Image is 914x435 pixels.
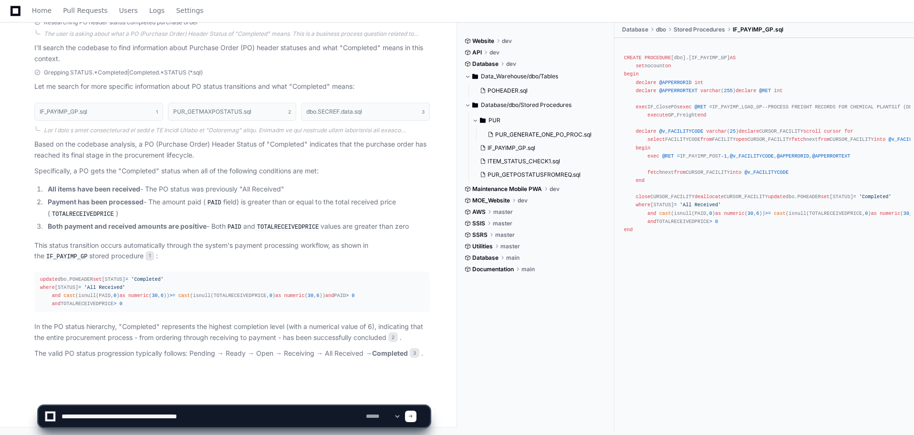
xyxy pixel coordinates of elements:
span: @APPERRORID [659,79,692,85]
button: IF_PAYIMP_GP.sql1 [34,103,163,121]
span: = [78,285,81,290]
span: dev [489,49,499,56]
span: exec [636,104,648,110]
span: numeric [880,210,900,216]
span: 1 [156,108,158,116]
span: = [853,194,856,200]
span: exec [680,104,692,110]
button: Database/dbo/Stored Procedures [465,97,607,113]
span: int [774,87,782,93]
span: >= [765,210,771,216]
button: ITEM_STATUS_CHECK1.sql [476,155,602,168]
p: Let me search for more specific information about PO status transitions and what "Completed" means: [34,81,430,92]
code: IF_PAYIMP_GP [44,253,89,261]
span: Data_Warehouse/dbo/Tables [481,73,558,80]
svg: Directory [472,99,478,111]
span: on [665,63,671,69]
button: PUR_GENERATE_ONE_PO_PROC.sql [484,128,602,141]
span: 255 [724,87,733,93]
span: 'All Received' [84,285,125,290]
span: master [495,231,515,239]
span: Home [32,8,52,13]
span: cursor [824,128,841,134]
span: cast [63,293,75,298]
li: - The amount paid ( field) is greater than or equal to the total received price ( ) [45,197,430,219]
code: PAID [226,223,243,232]
h1: dbo.SECREF.data.sql [306,109,362,115]
span: 'All Received' [680,202,721,208]
span: dev [502,37,512,45]
span: @APPERRORID [777,153,809,159]
p: In the PO status hierarchy, "Completed" represents the highest completion level (with a numerical... [34,321,430,343]
li: - The PO status was previously "All Received" [45,184,430,195]
span: Pull Requests [63,8,107,13]
div: [dbo].[IF_PAYIMP_GP] nocount ( ) IF_ClosePOs IF_PAYIMP_LOAD_GP if (DB_NAME() ) GP_Freight ( ) CUR... [624,46,904,242]
span: > [709,218,712,224]
button: PUR_GETMAXPOSTATUS.sql2 [168,103,297,121]
button: POHEADER.sql [476,84,602,97]
span: SSRS [472,231,488,239]
span: = [709,104,712,110]
span: 0 [715,218,718,224]
span: IF_PAYIMP_GP.sql [733,26,783,33]
span: Maintenance Mobile PWA [472,185,542,193]
span: @RET [759,87,771,93]
button: dbo.SECREF.data.sql3 [301,103,430,121]
span: set [93,276,102,282]
span: = [677,153,680,159]
p: The valid PO status progression typically follows: Pending → Ready → Open → Receiving → All Recei... [34,348,430,359]
span: where [636,202,651,208]
span: 1 [145,251,154,261]
span: set [821,194,830,200]
code: TOTALRECEIVEDPRICE [255,223,321,232]
span: 0 [865,210,868,216]
span: Website [472,37,494,45]
span: from [700,137,712,142]
span: PUR [488,117,500,124]
div: dbo.POHEADER [STATUS] [STATUS] (isnull(PAID, ) ( , )) (isnull(TOTALRECEIVEDPRICE, ) ( , )) PAID T... [40,276,424,308]
span: from [674,170,686,175]
span: Stored Procedures [674,26,725,33]
span: and [647,210,656,216]
span: CREATE [624,55,642,61]
span: fetch [791,137,806,142]
span: SSIS [472,220,485,227]
span: 'Completed' [131,276,164,282]
span: 6 [316,293,319,298]
span: update [768,194,786,200]
span: dev [518,197,528,204]
span: -1 [721,153,727,159]
span: Utilities [472,243,493,250]
span: where [40,285,55,290]
span: main [506,254,519,262]
span: ITEM_STATUS_CHECK1.sql [488,158,560,165]
span: PROCEDURE [644,55,671,61]
span: master [493,208,513,216]
span: 30 [308,293,313,298]
span: close [636,194,651,200]
span: update [40,276,58,282]
h1: IF_PAYIMP_GP.sql [40,109,87,115]
span: 0 [114,293,116,298]
span: = [125,276,128,282]
span: main [521,265,535,273]
span: 0 [709,210,712,216]
span: execute [647,112,668,118]
span: @RET [695,104,706,110]
p: I'll search the codebase to find information about Purchase Order (PO) header statuses and what "... [34,42,430,64]
span: 25 [730,128,736,134]
span: for [844,128,853,134]
span: @APPERRORTEXT [659,87,697,93]
span: 30 [903,210,909,216]
span: AS [730,55,736,61]
span: and [52,293,61,298]
span: into [730,170,742,175]
span: varchar [706,128,727,134]
span: PUR_GENERATE_ONE_PO_PROC.sql [495,131,592,138]
span: @v_FACILITYCODE [745,170,789,175]
span: --PROCESS FREIGHT RECORDS FOR CHEMICAL PLANTS [762,104,894,110]
p: This status transition occurs automatically through the system's payment processing workflow, as ... [34,240,430,262]
span: IF_PAYIMP_GP.sql [488,144,535,152]
code: PAID [206,199,223,207]
span: into [874,137,886,142]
